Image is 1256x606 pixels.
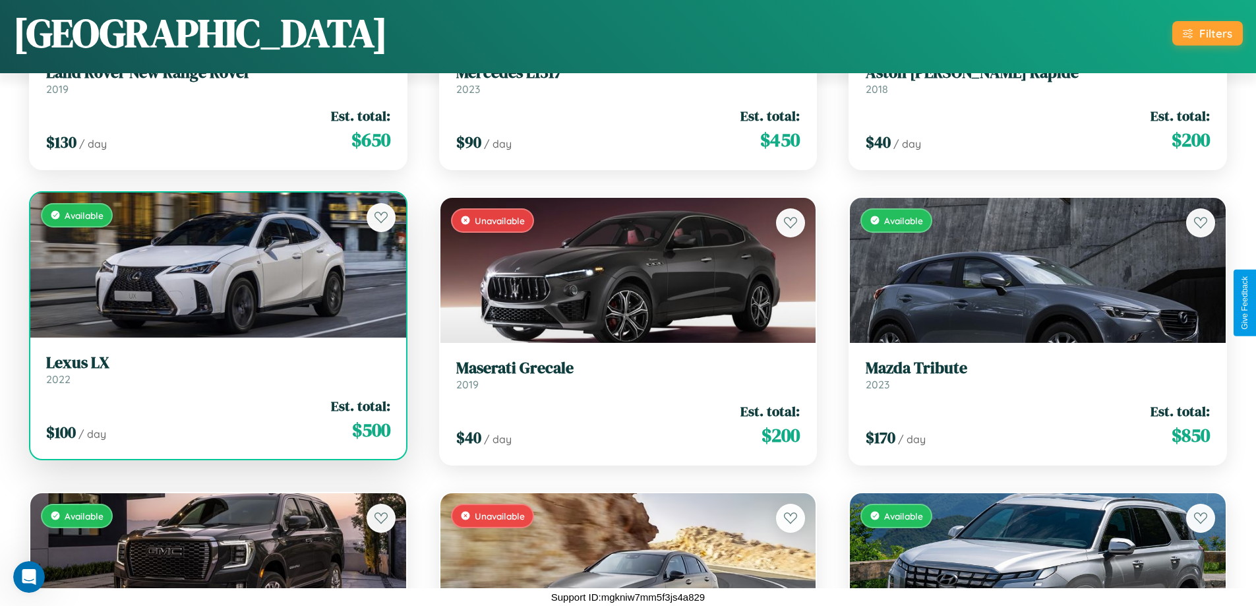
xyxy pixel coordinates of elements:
[884,510,923,522] span: Available
[13,6,388,60] h1: [GEOGRAPHIC_DATA]
[1199,26,1232,40] div: Filters
[13,561,45,593] iframe: Intercom live chat
[46,353,390,373] h3: Lexus LX
[484,433,512,446] span: / day
[456,63,800,96] a: Mercedes L13172023
[866,378,889,391] span: 2023
[740,402,800,421] span: Est. total:
[898,433,926,446] span: / day
[1240,276,1249,330] div: Give Feedback
[551,588,705,606] p: Support ID: mgkniw7mm5f3js4a829
[1172,21,1243,45] button: Filters
[46,353,390,386] a: Lexus LX2022
[79,137,107,150] span: / day
[351,127,390,153] span: $ 650
[46,373,71,386] span: 2022
[760,127,800,153] span: $ 450
[456,359,800,391] a: Maserati Grecale2019
[475,215,525,226] span: Unavailable
[484,137,512,150] span: / day
[866,131,891,153] span: $ 40
[866,427,895,448] span: $ 170
[331,396,390,415] span: Est. total:
[762,422,800,448] span: $ 200
[893,137,921,150] span: / day
[1151,402,1210,421] span: Est. total:
[1151,106,1210,125] span: Est. total:
[1172,422,1210,448] span: $ 850
[456,63,800,82] h3: Mercedes L1317
[456,359,800,378] h3: Maserati Grecale
[352,417,390,443] span: $ 500
[456,378,479,391] span: 2019
[46,63,390,96] a: Land Rover New Range Rover2019
[475,510,525,522] span: Unavailable
[46,63,390,82] h3: Land Rover New Range Rover
[46,131,76,153] span: $ 130
[78,427,106,440] span: / day
[46,82,69,96] span: 2019
[866,359,1210,378] h3: Mazda Tribute
[866,63,1210,82] h3: Aston [PERSON_NAME] Rapide
[331,106,390,125] span: Est. total:
[1172,127,1210,153] span: $ 200
[65,510,104,522] span: Available
[866,82,888,96] span: 2018
[740,106,800,125] span: Est. total:
[866,63,1210,96] a: Aston [PERSON_NAME] Rapide2018
[884,215,923,226] span: Available
[65,210,104,221] span: Available
[456,427,481,448] span: $ 40
[46,421,76,443] span: $ 100
[866,359,1210,391] a: Mazda Tribute2023
[456,82,480,96] span: 2023
[456,131,481,153] span: $ 90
